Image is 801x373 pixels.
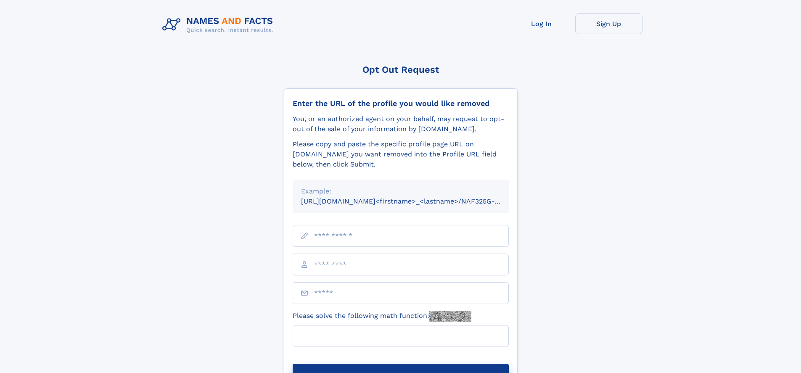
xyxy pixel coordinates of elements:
[293,99,509,108] div: Enter the URL of the profile you would like removed
[159,13,280,36] img: Logo Names and Facts
[293,139,509,169] div: Please copy and paste the specific profile page URL on [DOMAIN_NAME] you want removed into the Pr...
[301,197,525,205] small: [URL][DOMAIN_NAME]<firstname>_<lastname>/NAF325G-xxxxxxxx
[301,186,500,196] div: Example:
[293,114,509,134] div: You, or an authorized agent on your behalf, may request to opt-out of the sale of your informatio...
[293,311,471,322] label: Please solve the following math function:
[575,13,642,34] a: Sign Up
[284,64,518,75] div: Opt Out Request
[508,13,575,34] a: Log In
